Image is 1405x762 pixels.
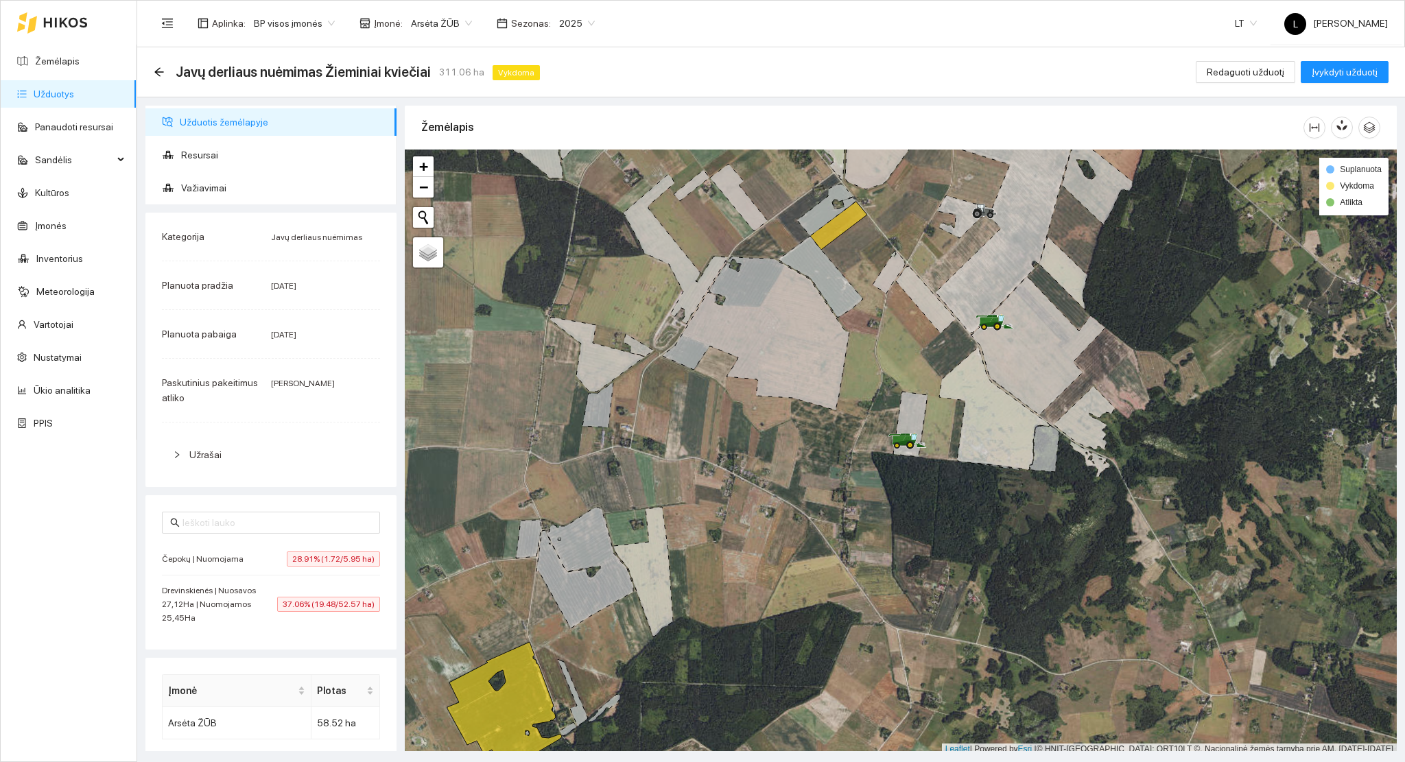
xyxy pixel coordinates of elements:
[154,10,181,37] button: menu-fold
[413,237,443,267] a: Layers
[419,158,428,175] span: +
[198,18,209,29] span: layout
[1284,18,1388,29] span: [PERSON_NAME]
[34,352,82,363] a: Nustatymai
[34,418,53,429] a: PPIS
[1196,61,1295,83] button: Redaguoti užduotį
[1293,13,1298,35] span: L
[163,707,311,739] td: Arsėta ŽŪB
[271,233,362,242] span: Javų derliaus nuėmimas
[170,518,180,527] span: search
[1301,61,1389,83] button: Įvykdyti užduotį
[359,18,370,29] span: shop
[287,551,380,567] span: 28.91% (1.72/5.95 ha)
[311,675,380,707] th: this column's title is Plotas,this column is sortable
[1235,13,1257,34] span: LT
[163,675,311,707] th: this column's title is Įmonė,this column is sortable
[271,330,296,340] span: [DATE]
[162,552,250,566] span: Čepokų | Nuomojama
[559,13,595,34] span: 2025
[374,16,403,31] span: Įmonė :
[36,286,95,297] a: Meteorologija
[180,108,386,136] span: Užduotis žemėlapyje
[162,377,258,403] span: Paskutinius pakeitimus atliko
[35,56,80,67] a: Žemėlapis
[173,451,181,459] span: right
[1207,64,1284,80] span: Redaguoti užduotį
[34,88,74,99] a: Užduotys
[413,207,434,228] button: Initiate a new search
[162,329,237,340] span: Planuota pabaiga
[35,220,67,231] a: Įmonės
[161,17,174,29] span: menu-fold
[439,64,484,80] span: 311.06 ha
[35,121,113,132] a: Panaudoti resursai
[35,146,113,174] span: Sandėlis
[942,743,1397,755] div: | Powered by © HNIT-[GEOGRAPHIC_DATA]; ORT10LT ©, Nacionalinė žemės tarnyba prie AM, [DATE]-[DATE]
[277,597,380,612] span: 37.06% (19.48/52.57 ha)
[36,253,83,264] a: Inventorius
[1303,117,1325,139] button: column-width
[34,385,91,396] a: Ūkio analitika
[419,178,428,195] span: −
[413,156,434,177] a: Zoom in
[168,683,295,698] span: Įmonė
[189,449,222,460] span: Užrašai
[271,379,335,388] span: [PERSON_NAME]
[497,18,508,29] span: calendar
[1340,165,1382,174] span: Suplanuota
[162,439,380,471] div: Užrašai
[212,16,246,31] span: Aplinka :
[162,584,277,625] span: Drevinskienės | Nuosavos 27,12Ha | Nuomojamos 25,45Ha
[1304,122,1325,133] span: column-width
[1018,744,1032,754] a: Esri
[162,280,233,291] span: Planuota pradžia
[1035,744,1037,754] span: |
[317,683,364,698] span: Plotas
[162,231,204,242] span: Kategorija
[181,141,386,169] span: Resursai
[271,281,296,291] span: [DATE]
[511,16,551,31] span: Sezonas :
[311,707,380,739] td: 58.52 ha
[421,108,1303,147] div: Žemėlapis
[1196,67,1295,78] a: Redaguoti užduotį
[1340,181,1374,191] span: Vykdoma
[182,515,372,530] input: Ieškoti lauko
[181,174,386,202] span: Važiavimai
[254,13,335,34] span: BP visos įmonės
[1312,64,1378,80] span: Įvykdyti užduotį
[176,61,431,83] span: Javų derliaus nuėmimas Žieminiai kviečiai
[945,744,970,754] a: Leaflet
[411,13,472,34] span: Arsėta ŽŪB
[1340,198,1362,207] span: Atlikta
[493,65,540,80] span: Vykdoma
[154,67,165,78] div: Atgal
[35,187,69,198] a: Kultūros
[154,67,165,78] span: arrow-left
[413,177,434,198] a: Zoom out
[34,319,73,330] a: Vartotojai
